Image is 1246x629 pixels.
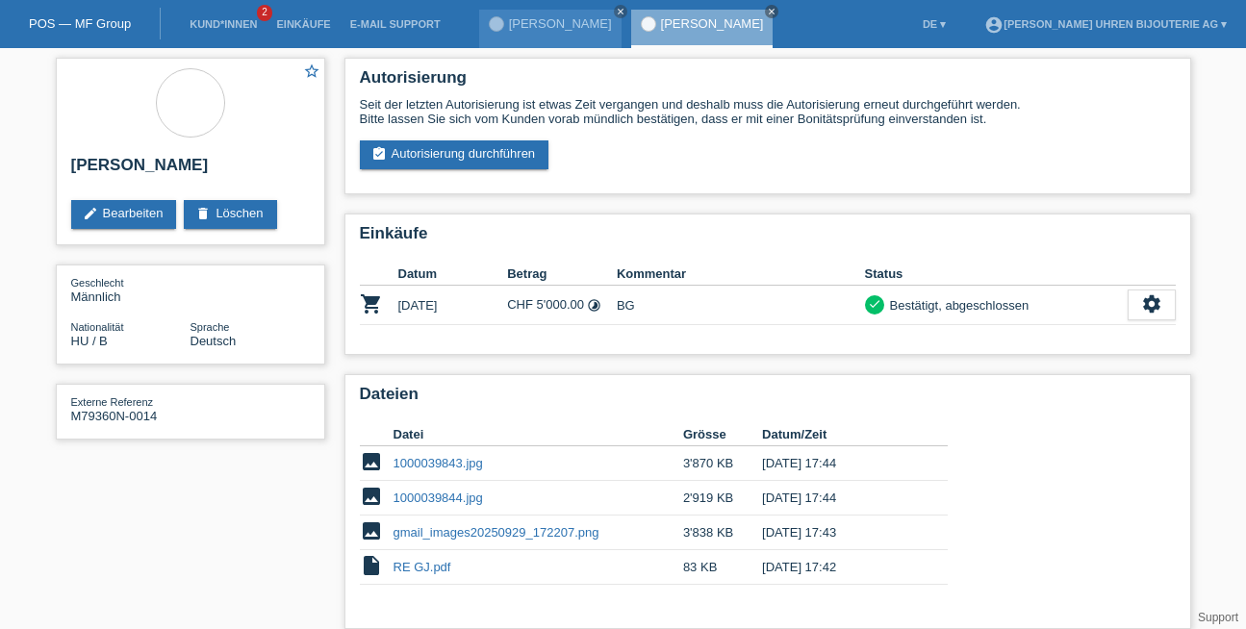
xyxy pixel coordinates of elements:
td: CHF 5'000.00 [507,286,617,325]
a: close [614,5,627,18]
i: insert_drive_file [360,554,383,577]
a: account_circle[PERSON_NAME] Uhren Bijouterie AG ▾ [975,18,1236,30]
h2: Dateien [360,385,1176,414]
a: DE ▾ [913,18,955,30]
i: check [868,297,881,311]
td: 3'870 KB [683,446,762,481]
span: Externe Referenz [71,396,154,408]
a: deleteLöschen [184,200,276,229]
i: POSP00028095 [360,292,383,315]
h2: Autorisierung [360,68,1176,97]
a: E-Mail Support [341,18,450,30]
a: gmail_images20250929_172207.png [394,525,599,540]
a: RE GJ.pdf [394,560,451,574]
span: Geschlecht [71,277,124,289]
td: [DATE] [398,286,508,325]
i: settings [1141,293,1162,314]
span: Nationalität [71,321,124,333]
i: Fixe Raten (24 Raten) [587,298,601,313]
a: [PERSON_NAME] [509,16,612,31]
th: Status [865,263,1128,286]
td: BG [617,286,865,325]
td: [DATE] 17:43 [762,516,920,550]
th: Betrag [507,263,617,286]
a: 1000039844.jpg [394,491,483,505]
td: [DATE] 17:42 [762,550,920,585]
i: account_circle [984,15,1004,35]
th: Datum [398,263,508,286]
a: Support [1198,611,1238,624]
td: 2'919 KB [683,481,762,516]
a: editBearbeiten [71,200,177,229]
h2: Einkäufe [360,224,1176,253]
i: image [360,450,383,473]
a: [PERSON_NAME] [661,16,764,31]
a: Kund*innen [180,18,267,30]
th: Grösse [683,423,762,446]
span: Sprache [191,321,230,333]
i: close [616,7,625,16]
div: Bestätigt, abgeschlossen [884,295,1030,315]
i: assignment_turned_in [371,146,387,162]
a: 1000039843.jpg [394,456,483,470]
i: delete [195,206,211,221]
h2: [PERSON_NAME] [71,156,310,185]
td: 83 KB [683,550,762,585]
span: Ungarn / B / 06.10.2016 [71,334,108,348]
span: 2 [257,5,272,21]
div: Seit der letzten Autorisierung ist etwas Zeit vergangen und deshalb muss die Autorisierung erneut... [360,97,1176,126]
a: close [765,5,778,18]
th: Datum/Zeit [762,423,920,446]
i: close [767,7,776,16]
td: [DATE] 17:44 [762,481,920,516]
i: star_border [303,63,320,80]
div: Männlich [71,275,191,304]
a: Einkäufe [267,18,340,30]
a: assignment_turned_inAutorisierung durchführen [360,140,549,169]
td: 3'838 KB [683,516,762,550]
th: Datei [394,423,683,446]
a: POS — MF Group [29,16,131,31]
th: Kommentar [617,263,865,286]
span: Deutsch [191,334,237,348]
i: image [360,519,383,542]
a: star_border [303,63,320,83]
i: edit [83,206,98,221]
div: M79360N-0014 [71,394,191,423]
td: [DATE] 17:44 [762,446,920,481]
i: image [360,485,383,508]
